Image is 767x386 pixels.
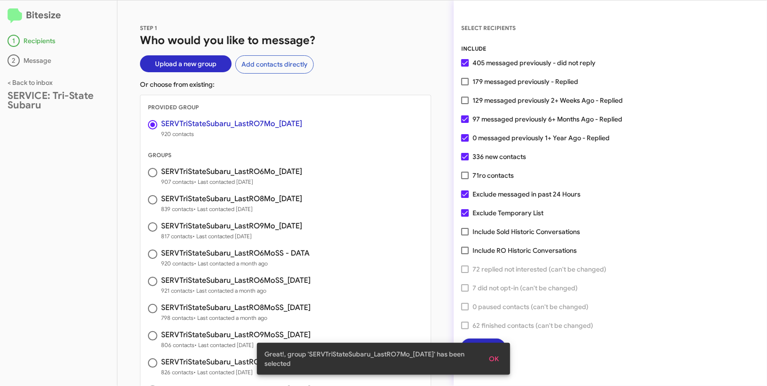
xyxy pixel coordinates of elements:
[473,207,543,219] span: Exclude Temporary List
[161,313,310,323] span: 798 contacts
[489,350,499,367] span: OK
[473,170,514,181] span: 71
[161,120,302,128] h3: SERVTriStateSubaru_LastRO7Mo_[DATE]
[155,55,217,72] span: Upload a new group
[161,368,310,377] span: 826 contacts
[161,222,302,230] h3: SERVTriStateSubaru_LastRO9Mo_[DATE]
[473,132,610,144] span: 0 messaged previously 1+ Year Ago - Replied
[473,76,578,87] span: 179 messaged previously - Replied
[8,54,20,67] div: 2
[8,91,109,110] div: SERVICE: Tri-State Subaru
[140,24,157,31] span: STEP 1
[161,259,310,268] span: 920 contacts
[473,301,589,312] span: 0 paused contacts (can't be changed)
[8,35,109,47] div: Recipients
[479,171,514,180] span: ro contacts
[161,129,302,139] span: 920 contacts
[461,44,759,53] div: INCLUDE
[8,8,22,23] img: logo-minimal.svg
[473,245,577,256] span: Include RO Historic Conversations
[235,55,314,74] button: Add contacts directly
[8,8,109,23] h2: Bitesize
[194,369,253,376] span: • Last contacted [DATE]
[161,232,302,241] span: 817 contacts
[140,80,431,89] p: Or choose from existing:
[473,264,606,275] span: 72 replied not interested (can't be changed)
[473,151,526,162] span: 336 new contacts
[140,33,431,48] h1: Who would you like to message?
[473,57,596,68] span: 405 messaged previously - did not reply
[473,114,622,125] span: 97 messaged previously 6+ Months Ago - Replied
[8,78,53,87] a: < Back to inbox
[473,320,593,331] span: 62 finished contacts (can't be changed)
[461,24,516,31] span: SELECT RECIPIENTS
[193,287,266,294] span: • Last contacted a month ago
[161,341,310,350] span: 806 contacts
[161,250,310,257] h3: SERVTriStateSubaru_LastRO6MoSS - DATA
[161,286,310,295] span: 921 contacts
[473,189,581,200] span: Exclude messaged in past 24 Hours
[194,314,267,321] span: • Last contacted a month ago
[473,95,623,106] span: 129 messaged previously 2+ Weeks Ago - Replied
[161,177,302,187] span: 907 contacts
[264,349,478,368] span: Great!, group 'SERVTriStateSubaru_LastRO7Mo_[DATE]' has been selected
[8,35,20,47] div: 1
[194,205,253,212] span: • Last contacted [DATE]
[140,151,431,160] div: GROUPS
[161,204,302,214] span: 839 contacts
[140,55,232,72] button: Upload a new group
[161,304,310,311] h3: SERVTriStateSubaru_LastRO8MoSS_[DATE]
[473,226,580,237] span: Include Sold Historic Conversations
[161,358,310,366] h3: SERVTriStateSubaru_LastRO6MoSS_[DATE]
[194,178,253,185] span: • Last contacted [DATE]
[161,331,310,339] h3: SERVTriStateSubaru_LastRO9MoSS_[DATE]
[8,54,109,67] div: Message
[161,277,310,284] h3: SERVTriStateSubaru_LastRO6MoSS_[DATE]
[481,350,506,367] button: OK
[194,341,254,348] span: • Last contacted [DATE]
[161,195,302,203] h3: SERVTriStateSubaru_LastRO8Mo_[DATE]
[193,233,252,240] span: • Last contacted [DATE]
[161,168,302,175] h3: SERVTriStateSubaru_LastRO6Mo_[DATE]
[473,282,578,294] span: 7 did not opt-in (can't be changed)
[194,260,268,267] span: • Last contacted a month ago
[140,103,431,112] div: PROVIDED GROUP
